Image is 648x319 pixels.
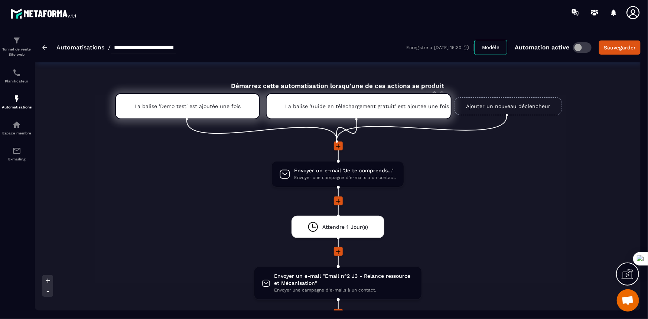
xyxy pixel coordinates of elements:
[2,105,32,109] p: Automatisations
[2,30,32,63] a: formationformationTunnel de vente Site web
[455,97,562,115] a: Ajouter un nouveau déclencheur
[97,74,579,89] div: Démarrez cette automatisation lorsqu'une de ces actions se produit
[108,44,111,51] span: /
[2,115,32,141] a: automationsautomationsEspace membre
[604,44,636,51] div: Sauvegarder
[285,103,432,109] p: La balise 'Guide en téléchargement gratuit' est ajoutée une fois
[274,287,414,294] span: Envoyer une campagne d'e-mails à un contact.
[42,45,47,50] img: arrow
[12,68,21,77] img: scheduler
[2,141,32,167] a: emailemailE-mailing
[274,273,414,287] span: Envoyer un e-mail "Email n°2 J3 - Relance ressource et Mécanisation"
[2,131,32,135] p: Espace membre
[599,40,641,55] button: Sauvegarder
[2,79,32,83] p: Planificateur
[2,89,32,115] a: automationsautomationsAutomatisations
[294,167,396,174] span: Envoyer un e-mail "Je te comprends..."
[12,120,21,129] img: automations
[2,157,32,161] p: E-mailing
[2,63,32,89] a: schedulerschedulerPlanificateur
[56,44,104,51] a: Automatisations
[434,45,461,50] p: [DATE] 15:30
[12,94,21,103] img: automations
[474,40,507,55] button: Modèle
[322,224,368,231] span: Attendre 1 Jour(s)
[515,44,569,51] p: Automation active
[406,44,474,51] div: Enregistré à
[294,174,396,181] span: Envoyer une campagne d'e-mails à un contact.
[12,146,21,155] img: email
[134,103,241,109] p: La balise 'Demo test' est ajoutée une fois
[10,7,77,20] img: logo
[617,289,639,312] a: Ouvrir le chat
[2,47,32,57] p: Tunnel de vente Site web
[12,36,21,45] img: formation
